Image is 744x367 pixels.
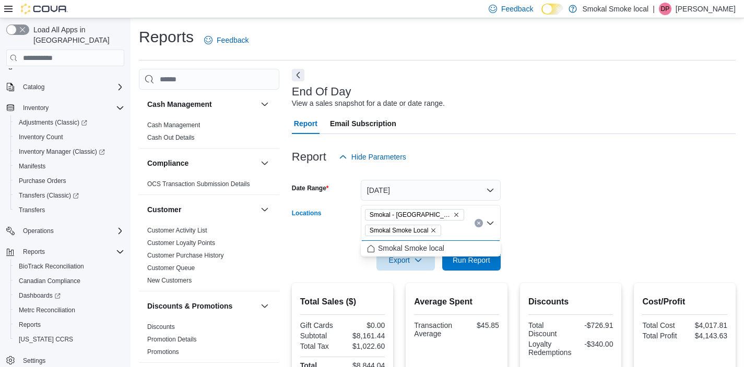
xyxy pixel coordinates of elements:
button: Remove Smokal - Socorro from selection in this group [453,212,459,218]
span: Feedback [217,35,249,45]
a: Inventory Manager (Classic) [15,145,109,158]
button: Export [376,250,435,271]
h3: Compliance [147,158,188,168]
button: Inventory [2,101,128,115]
div: -$340.00 [575,340,613,348]
h2: Average Spent [414,296,499,308]
span: Dashboards [19,291,61,300]
button: Discounts & Promotions [258,300,271,312]
span: Adjustments (Classic) [15,116,124,129]
a: Adjustments (Classic) [15,116,91,129]
span: Run Report [453,255,490,265]
a: Canadian Compliance [15,275,85,287]
span: Inventory [19,102,124,114]
img: Cova [21,4,68,14]
button: Compliance [147,158,256,168]
a: Inventory Count [15,131,67,143]
a: Cash Out Details [147,134,195,141]
div: Discounts & Promotions [139,321,279,362]
span: Load All Apps in [GEOGRAPHIC_DATA] [29,25,124,45]
span: Metrc Reconciliation [15,304,124,316]
span: Manifests [19,162,45,170]
a: Cash Management [147,121,200,129]
div: Choose from the following options [361,241,501,256]
span: Inventory Count [15,131,124,143]
span: Reports [19,246,124,258]
button: Customer [258,203,271,216]
span: Inventory Manager (Classic) [15,145,124,158]
span: Transfers (Classic) [19,191,79,200]
button: Clear input [475,219,483,227]
button: Transfers [10,203,128,217]
span: Settings [23,357,45,365]
a: Customer Activity List [147,227,207,234]
span: Adjustments (Classic) [19,118,87,127]
span: Reports [19,321,41,329]
button: [US_STATE] CCRS [10,332,128,347]
a: Feedback [200,30,253,51]
a: Customer Loyalty Points [147,239,215,247]
div: Subtotal [300,332,340,340]
span: DP [661,3,670,15]
input: Dark Mode [541,4,563,15]
button: Smokal Smoke local [361,241,501,256]
div: Total Profit [642,332,682,340]
span: Report [294,113,317,134]
span: Export [383,250,429,271]
button: Inventory Count [10,130,128,144]
h3: End Of Day [292,85,351,98]
button: Inventory [19,102,53,114]
a: BioTrack Reconciliation [15,260,88,273]
button: Manifests [10,159,128,174]
p: Smokal Smoke local [582,3,648,15]
a: Transfers (Classic) [10,188,128,203]
label: Date Range [292,184,329,192]
span: Smokal - [GEOGRAPHIC_DATA] [370,210,451,220]
button: Next [292,69,304,81]
span: Purchase Orders [19,177,66,185]
div: $0.00 [345,321,385,329]
h2: Discounts [528,296,613,308]
h3: Discounts & Promotions [147,301,232,311]
span: Settings [19,354,124,367]
span: BioTrack Reconciliation [15,260,124,273]
a: Inventory Manager (Classic) [10,144,128,159]
button: Cash Management [147,99,256,109]
button: Run Report [442,250,501,271]
span: Metrc Reconciliation [19,306,75,314]
div: Total Cost [642,321,682,329]
span: Washington CCRS [15,333,124,346]
button: BioTrack Reconciliation [10,259,128,274]
span: Canadian Compliance [19,277,80,285]
a: OCS Transaction Submission Details [147,180,250,188]
div: $4,143.63 [687,332,727,340]
span: Inventory [23,104,49,112]
a: New Customers [147,277,192,284]
span: Transfers (Classic) [15,189,124,202]
h1: Reports [139,27,194,47]
div: Transaction Average [414,321,454,338]
div: Cash Management [139,119,279,148]
button: Operations [19,225,58,237]
a: Customer Purchase History [147,252,224,259]
span: Smokal - Socorro [365,209,464,221]
button: Reports [10,317,128,332]
button: Reports [19,246,49,258]
button: Catalog [2,80,128,94]
a: Promotion Details [147,336,197,343]
span: Smokal Smoke local [378,243,444,253]
a: Manifests [15,160,50,173]
a: Promotions [147,348,179,356]
p: | [653,3,655,15]
button: Purchase Orders [10,174,128,188]
button: Compliance [258,157,271,169]
button: Metrc Reconciliation [10,303,128,317]
div: $1,022.60 [345,342,385,350]
a: Transfers [15,204,49,216]
span: Canadian Compliance [15,275,124,287]
button: Cash Management [258,98,271,111]
span: Inventory Manager (Classic) [19,148,105,156]
a: Dashboards [15,289,65,302]
a: [US_STATE] CCRS [15,333,77,346]
a: Reports [15,319,45,331]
